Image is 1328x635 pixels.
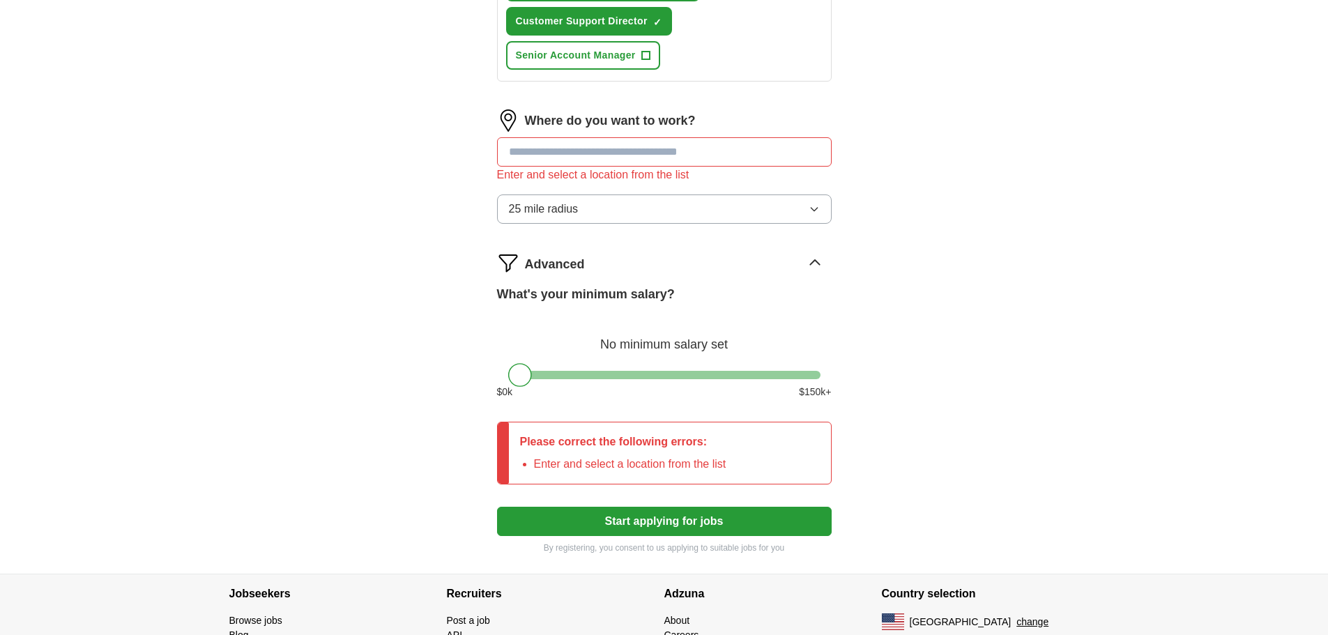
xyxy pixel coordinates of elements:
[229,615,282,626] a: Browse jobs
[497,109,519,132] img: location.png
[516,48,636,63] span: Senior Account Manager
[910,615,1012,629] span: [GEOGRAPHIC_DATA]
[1016,615,1048,629] button: change
[497,194,832,224] button: 25 mile radius
[497,285,675,304] label: What's your minimum salary?
[664,615,690,626] a: About
[497,507,832,536] button: Start applying for jobs
[799,385,831,399] span: $ 150 k+
[506,41,660,70] button: Senior Account Manager
[520,434,726,450] p: Please correct the following errors:
[497,385,513,399] span: $ 0 k
[516,14,648,29] span: Customer Support Director
[525,255,585,274] span: Advanced
[653,17,662,28] span: ✓
[497,542,832,554] p: By registering, you consent to us applying to suitable jobs for you
[509,201,579,217] span: 25 mile radius
[447,615,490,626] a: Post a job
[497,321,832,354] div: No minimum salary set
[882,613,904,630] img: US flag
[506,7,672,36] button: Customer Support Director✓
[497,167,832,183] div: Enter and select a location from the list
[882,574,1099,613] h4: Country selection
[497,252,519,274] img: filter
[525,112,696,130] label: Where do you want to work?
[534,456,726,473] li: Enter and select a location from the list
